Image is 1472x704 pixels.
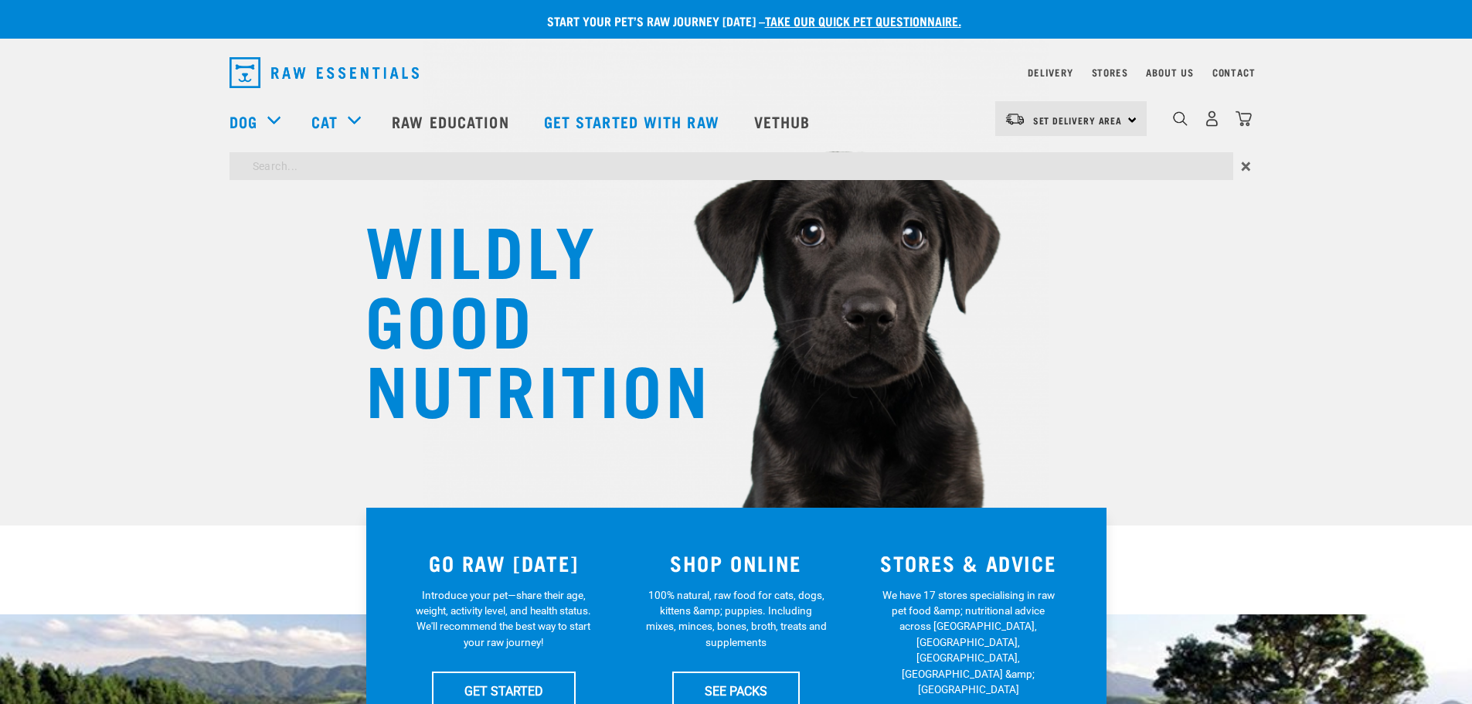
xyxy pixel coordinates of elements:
img: Raw Essentials Logo [229,57,419,88]
a: Get started with Raw [529,90,739,152]
a: Delivery [1028,70,1073,75]
h3: SHOP ONLINE [629,551,843,575]
img: home-icon@2x.png [1236,111,1252,127]
p: 100% natural, raw food for cats, dogs, kittens &amp; puppies. Including mixes, minces, bones, bro... [645,587,827,651]
h1: WILDLY GOOD NUTRITION [365,213,675,421]
a: Contact [1212,70,1256,75]
span: Set Delivery Area [1033,117,1123,123]
a: take our quick pet questionnaire. [765,17,961,24]
a: Dog [229,110,257,133]
p: Introduce your pet—share their age, weight, activity level, and health status. We'll recommend th... [413,587,594,651]
img: home-icon-1@2x.png [1173,111,1188,126]
a: Vethub [739,90,830,152]
a: Raw Education [376,90,528,152]
nav: dropdown navigation [217,51,1256,94]
a: Stores [1092,70,1128,75]
img: user.png [1204,111,1220,127]
h3: STORES & ADVICE [862,551,1076,575]
a: About Us [1146,70,1193,75]
h3: GO RAW [DATE] [397,551,611,575]
input: Search... [229,152,1233,180]
span: × [1241,152,1251,180]
p: We have 17 stores specialising in raw pet food &amp; nutritional advice across [GEOGRAPHIC_DATA],... [878,587,1059,698]
img: van-moving.png [1005,112,1025,126]
a: Cat [311,110,338,133]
